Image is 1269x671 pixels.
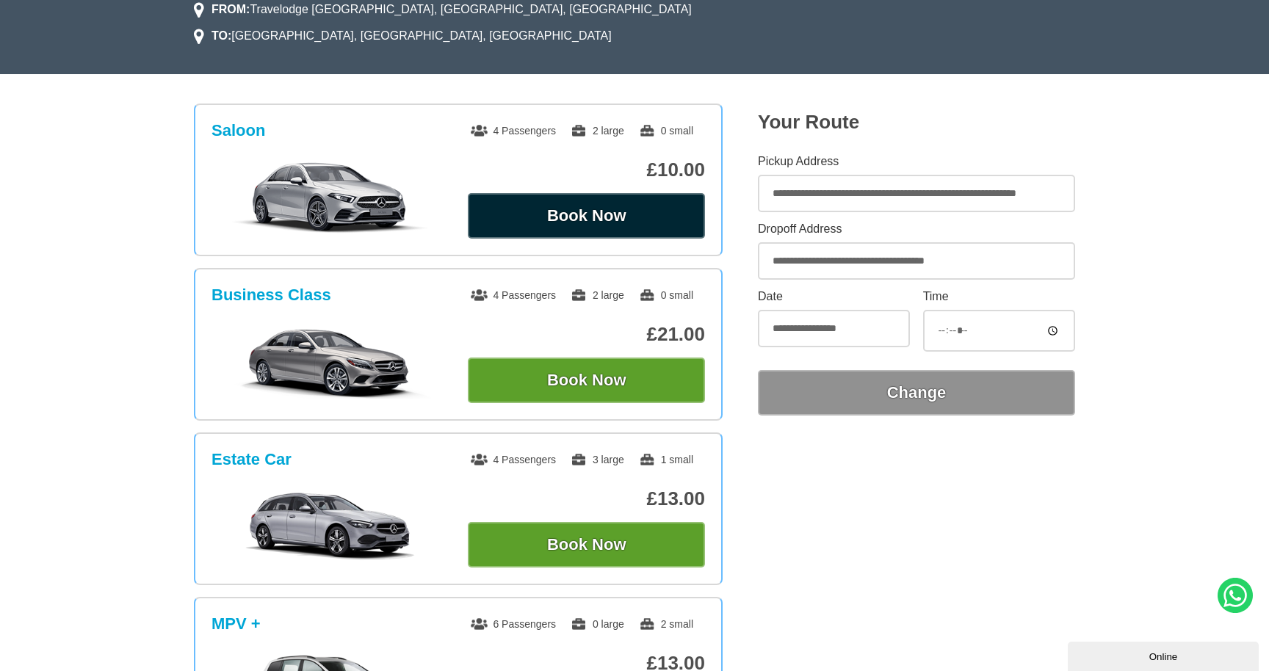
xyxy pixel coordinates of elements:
span: 2 large [571,125,624,137]
span: 0 large [571,618,624,630]
span: 3 large [571,454,624,465]
img: Business Class [220,325,441,399]
p: £13.00 [468,487,705,510]
strong: FROM: [211,3,250,15]
span: 2 large [571,289,624,301]
img: Estate Car [220,490,441,563]
h3: MPV + [211,614,261,634]
span: 2 small [639,618,693,630]
label: Time [923,291,1075,302]
img: Saloon [220,161,441,234]
iframe: chat widget [1068,639,1262,671]
label: Pickup Address [758,156,1075,167]
span: 0 small [639,289,693,301]
span: 4 Passengers [471,454,556,465]
h3: Business Class [211,286,331,305]
button: Book Now [468,522,705,567]
span: 0 small [639,125,693,137]
p: £21.00 [468,323,705,346]
label: Date [758,291,910,302]
strong: TO: [211,29,231,42]
h2: Your Route [758,111,1075,134]
span: 1 small [639,454,693,465]
span: 4 Passengers [471,125,556,137]
label: Dropoff Address [758,223,1075,235]
button: Book Now [468,193,705,239]
p: £10.00 [468,159,705,181]
span: 6 Passengers [471,618,556,630]
button: Change [758,370,1075,416]
button: Book Now [468,358,705,403]
h3: Estate Car [211,450,292,469]
h3: Saloon [211,121,265,140]
li: Travelodge [GEOGRAPHIC_DATA], [GEOGRAPHIC_DATA], [GEOGRAPHIC_DATA] [194,1,692,18]
li: [GEOGRAPHIC_DATA], [GEOGRAPHIC_DATA], [GEOGRAPHIC_DATA] [194,27,612,45]
span: 4 Passengers [471,289,556,301]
